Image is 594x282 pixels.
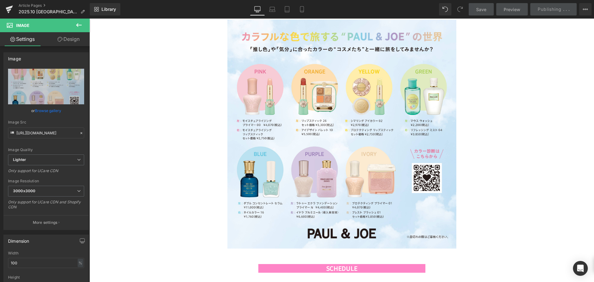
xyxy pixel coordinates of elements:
button: More settings [4,215,88,230]
a: Tablet [280,3,295,15]
span: 2025.10 [GEOGRAPHIC_DATA]店 COLOR TRIP イベント開催 [19,9,78,14]
a: Desktop [250,3,265,15]
p: More settings [33,220,58,225]
a: Preview [496,3,528,15]
button: Undo [439,3,451,15]
input: Link [8,128,84,138]
a: New Library [90,3,120,15]
div: Image Quality [8,148,84,152]
div: Image Resolution [8,179,84,183]
div: Only support for UCare CDN and Shopify CDN [8,200,84,214]
button: Redo [454,3,466,15]
div: Open Intercom Messenger [573,261,588,276]
div: Image [8,53,21,61]
a: Article Pages [19,3,90,8]
button: More [579,3,592,15]
b: Lighter [13,157,26,162]
div: % [78,259,83,267]
div: Only support for UCare CDN [8,168,84,177]
span: Preview [504,6,520,13]
div: or [8,107,84,114]
div: Height [8,275,84,280]
span: Save [476,6,486,13]
a: Design [46,32,91,46]
span: Image [16,23,29,28]
a: Laptop [265,3,280,15]
b: SCHEDULE [237,245,268,254]
div: Image Src [8,120,84,124]
input: auto [8,258,84,268]
div: Dimension [8,235,29,244]
b: 3000x3000 [13,189,35,193]
a: Browse gallery [35,105,61,116]
a: Mobile [295,3,309,15]
div: Width [8,251,84,255]
span: Library [101,7,116,12]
